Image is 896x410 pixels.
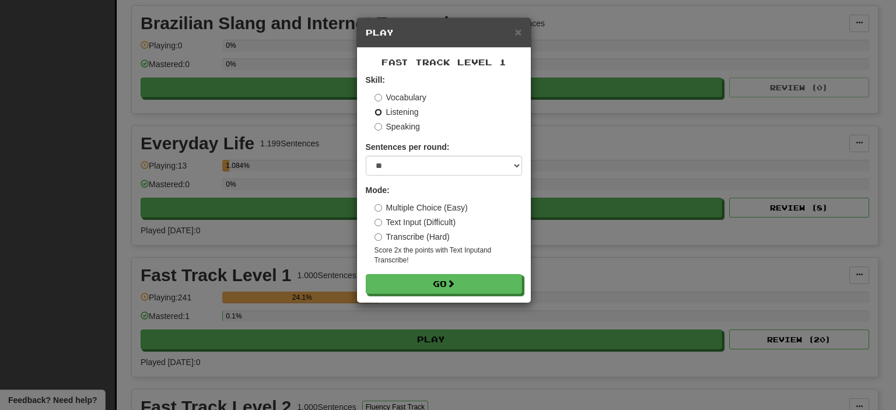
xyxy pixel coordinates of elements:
[366,141,450,153] label: Sentences per round:
[514,26,521,38] button: Close
[374,92,426,103] label: Vocabulary
[366,75,385,85] strong: Skill:
[374,123,382,131] input: Speaking
[374,219,382,226] input: Text Input (Difficult)
[374,94,382,101] input: Vocabulary
[374,121,420,132] label: Speaking
[374,216,456,228] label: Text Input (Difficult)
[374,233,382,241] input: Transcribe (Hard)
[374,202,468,213] label: Multiple Choice (Easy)
[381,57,506,67] span: Fast Track Level 1
[366,185,390,195] strong: Mode:
[374,204,382,212] input: Multiple Choice (Easy)
[366,27,522,38] h5: Play
[366,274,522,294] button: Go
[514,25,521,38] span: ×
[374,231,450,243] label: Transcribe (Hard)
[374,246,522,265] small: Score 2x the points with Text Input and Transcribe !
[374,106,419,118] label: Listening
[374,108,382,116] input: Listening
